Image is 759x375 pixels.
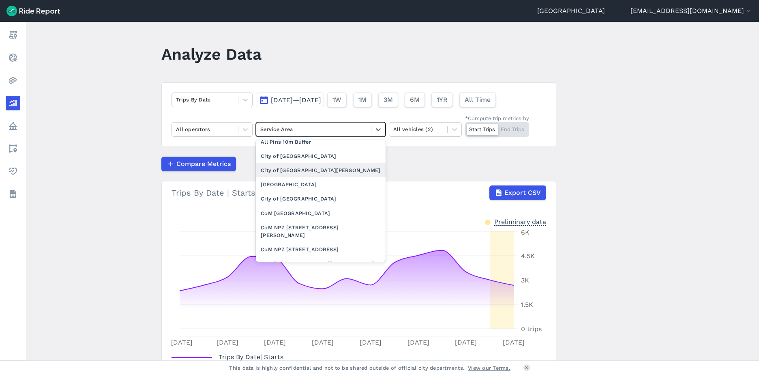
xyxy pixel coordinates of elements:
[332,95,341,105] span: 1W
[468,364,510,372] a: View our Terms.
[219,351,260,362] span: Trips By Date
[256,93,324,107] button: [DATE]—[DATE]
[6,164,20,179] a: Health
[256,149,386,163] div: City of [GEOGRAPHIC_DATA]
[327,93,347,107] button: 1W
[256,192,386,206] div: City of [GEOGRAPHIC_DATA]
[465,114,529,122] div: *Compute trip metrics by
[176,159,231,169] span: Compare Metrics
[217,338,238,346] tspan: [DATE]
[171,338,193,346] tspan: [DATE]
[630,6,753,16] button: [EMAIL_ADDRESS][DOMAIN_NAME]
[360,338,382,346] tspan: [DATE]
[405,93,425,107] button: 6M
[256,256,386,271] div: CoM [GEOGRAPHIC_DATA][PERSON_NAME]
[384,95,393,105] span: 3M
[256,177,386,192] div: [GEOGRAPHIC_DATA]
[271,96,321,104] span: [DATE]—[DATE]
[537,6,605,16] a: [GEOGRAPHIC_DATA]
[6,73,20,88] a: Heatmaps
[378,93,398,107] button: 3M
[6,28,20,42] a: Report
[256,163,386,177] div: City of [GEOGRAPHIC_DATA][PERSON_NAME]
[353,93,372,107] button: 1M
[521,325,542,333] tspan: 0 trips
[503,338,525,346] tspan: [DATE]
[431,93,453,107] button: 1YR
[358,95,367,105] span: 1M
[264,338,286,346] tspan: [DATE]
[219,353,283,361] span: | Starts
[504,188,541,198] span: Export CSV
[312,338,334,346] tspan: [DATE]
[6,6,60,16] img: Ride Report
[494,217,546,226] div: Preliminary data
[455,338,477,346] tspan: [DATE]
[459,93,496,107] button: All Time
[6,187,20,201] a: Datasets
[465,95,491,105] span: All Time
[521,228,530,236] tspan: 6K
[256,206,386,220] div: CoM [GEOGRAPHIC_DATA]
[410,95,420,105] span: 6M
[256,242,386,256] div: CoM NPZ [STREET_ADDRESS]
[6,96,20,110] a: Analyze
[521,252,535,260] tspan: 4.5K
[172,185,546,200] div: Trips By Date | Starts
[521,276,529,284] tspan: 3K
[161,157,236,171] button: Compare Metrics
[256,220,386,242] div: CoM NPZ [STREET_ADDRESS][PERSON_NAME]
[407,338,429,346] tspan: [DATE]
[437,95,448,105] span: 1YR
[161,43,262,65] h1: Analyze Data
[256,135,386,149] div: All Pins 10m Buffer
[521,301,533,308] tspan: 1.5K
[6,141,20,156] a: Areas
[6,119,20,133] a: Policy
[489,185,546,200] button: Export CSV
[6,50,20,65] a: Realtime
